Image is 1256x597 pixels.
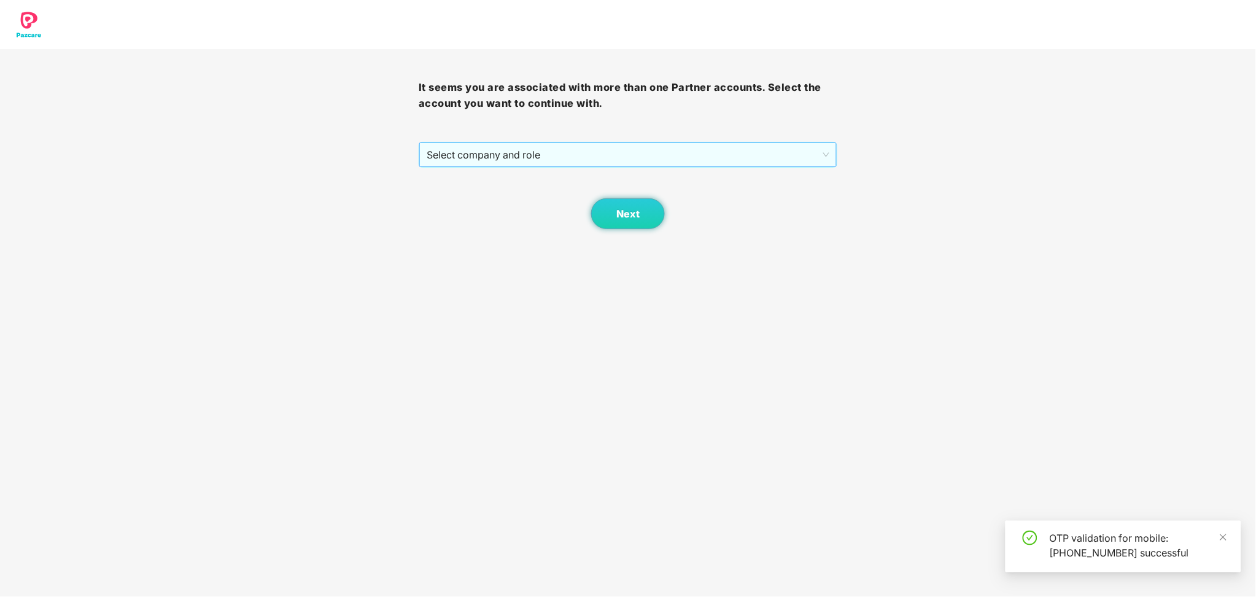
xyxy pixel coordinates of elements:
span: Next [616,208,640,220]
button: Next [591,198,665,229]
span: Select company and role [427,143,829,166]
span: check-circle [1023,531,1037,545]
span: close [1219,533,1228,542]
div: OTP validation for mobile: [PHONE_NUMBER] successful [1050,531,1227,560]
h3: It seems you are associated with more than one Partner accounts. Select the account you want to c... [419,80,837,111]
